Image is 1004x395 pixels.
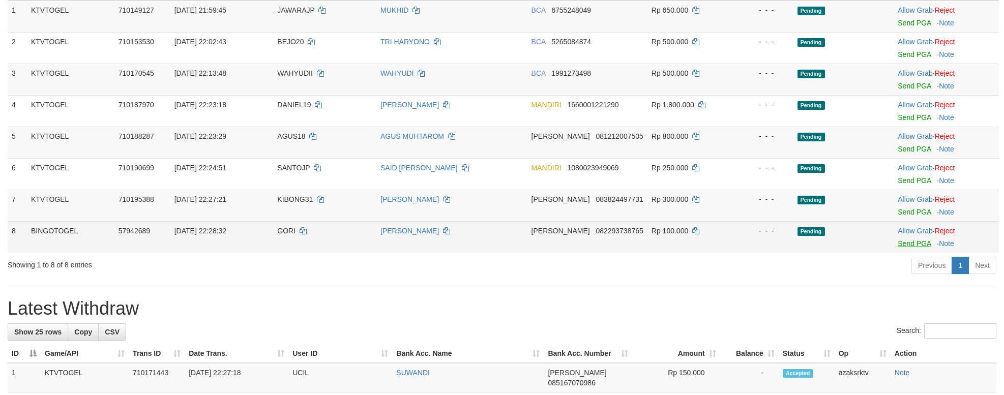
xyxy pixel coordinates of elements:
span: · [898,195,934,203]
th: Action [891,344,996,363]
a: SUWANDI [396,369,430,377]
span: [DATE] 22:02:43 [174,38,226,46]
span: [DATE] 21:59:45 [174,6,226,14]
span: Rp 650.000 [652,6,688,14]
div: - - - [739,100,789,110]
span: · [898,6,934,14]
span: Pending [798,133,825,141]
a: Previous [911,257,952,274]
span: [DATE] 22:24:51 [174,164,226,172]
span: Copy 1660001221290 to clipboard [567,101,618,109]
span: Copy 5265084874 to clipboard [551,38,591,46]
span: CSV [105,328,120,336]
span: GORI [277,227,296,235]
div: - - - [739,163,789,173]
td: 8 [8,221,27,253]
div: - - - [739,131,789,141]
td: KTVTOGEL [27,1,114,33]
span: 710187970 [119,101,154,109]
th: Trans ID: activate to sort column ascending [129,344,185,363]
label: Search: [897,323,996,339]
span: Copy 1991273498 to clipboard [551,69,591,77]
span: Pending [798,38,825,47]
span: KIBONG31 [277,195,313,203]
a: Allow Grab [898,227,932,235]
a: Note [939,145,954,153]
span: Pending [798,164,825,173]
span: Rp 1.800.000 [652,101,694,109]
td: · [894,1,999,33]
td: · [894,95,999,127]
h1: Latest Withdraw [8,298,996,319]
span: MANDIRI [531,101,562,109]
td: 1 [8,1,27,33]
a: Send PGA [898,82,931,90]
a: Next [968,257,996,274]
td: KTVTOGEL [41,363,129,392]
td: 1 [8,363,41,392]
span: [DATE] 22:23:29 [174,132,226,140]
td: 710171443 [129,363,185,392]
a: Reject [935,101,955,109]
a: Allow Grab [898,195,932,203]
th: User ID: activate to sort column ascending [288,344,392,363]
th: Balance: activate to sort column ascending [720,344,779,363]
a: 1 [952,257,969,274]
a: Send PGA [898,113,931,121]
td: · [894,190,999,221]
span: [DATE] 22:13:48 [174,69,226,77]
td: 6 [8,158,27,190]
span: [PERSON_NAME] [531,132,590,140]
a: WAHYUDI [380,69,414,77]
td: [DATE] 22:27:18 [185,363,288,392]
th: Game/API: activate to sort column ascending [41,344,129,363]
a: Note [939,50,954,58]
div: - - - [739,37,789,47]
a: Allow Grab [898,132,932,140]
span: Copy 083824497731 to clipboard [596,195,643,203]
a: Send PGA [898,208,931,216]
a: SAID [PERSON_NAME] [380,164,458,172]
span: BCA [531,38,546,46]
td: - [720,363,779,392]
a: Allow Grab [898,6,932,14]
a: Reject [935,132,955,140]
td: Rp 150,000 [632,363,720,392]
th: Date Trans.: activate to sort column ascending [185,344,288,363]
span: Rp 300.000 [652,195,688,203]
span: Copy 081212007505 to clipboard [596,132,643,140]
span: · [898,132,934,140]
a: Note [939,113,954,121]
div: - - - [739,226,789,236]
td: 7 [8,190,27,221]
span: AGUS18 [277,132,305,140]
td: KTVTOGEL [27,190,114,221]
span: Pending [798,196,825,204]
span: Pending [798,101,825,110]
a: Send PGA [898,239,931,248]
span: [PERSON_NAME] [531,195,590,203]
a: Allow Grab [898,38,932,46]
a: Send PGA [898,176,931,185]
td: UCIL [288,363,392,392]
span: Copy 1080023949069 to clipboard [567,164,618,172]
td: 2 [8,32,27,64]
span: · [898,164,934,172]
a: Reject [935,69,955,77]
a: Reject [935,195,955,203]
span: Rp 100.000 [652,227,688,235]
a: Note [939,239,954,248]
span: SANTOJP [277,164,310,172]
a: MUKHID [380,6,408,14]
span: Copy [74,328,92,336]
span: Copy 6755248049 to clipboard [551,6,591,14]
a: Send PGA [898,19,931,27]
span: Show 25 rows [14,328,62,336]
span: BEJO20 [277,38,304,46]
a: [PERSON_NAME] [380,227,439,235]
th: Status: activate to sort column ascending [779,344,835,363]
span: [DATE] 22:28:32 [174,227,226,235]
td: 5 [8,127,27,158]
span: Rp 500.000 [652,38,688,46]
span: [DATE] 22:27:21 [174,195,226,203]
